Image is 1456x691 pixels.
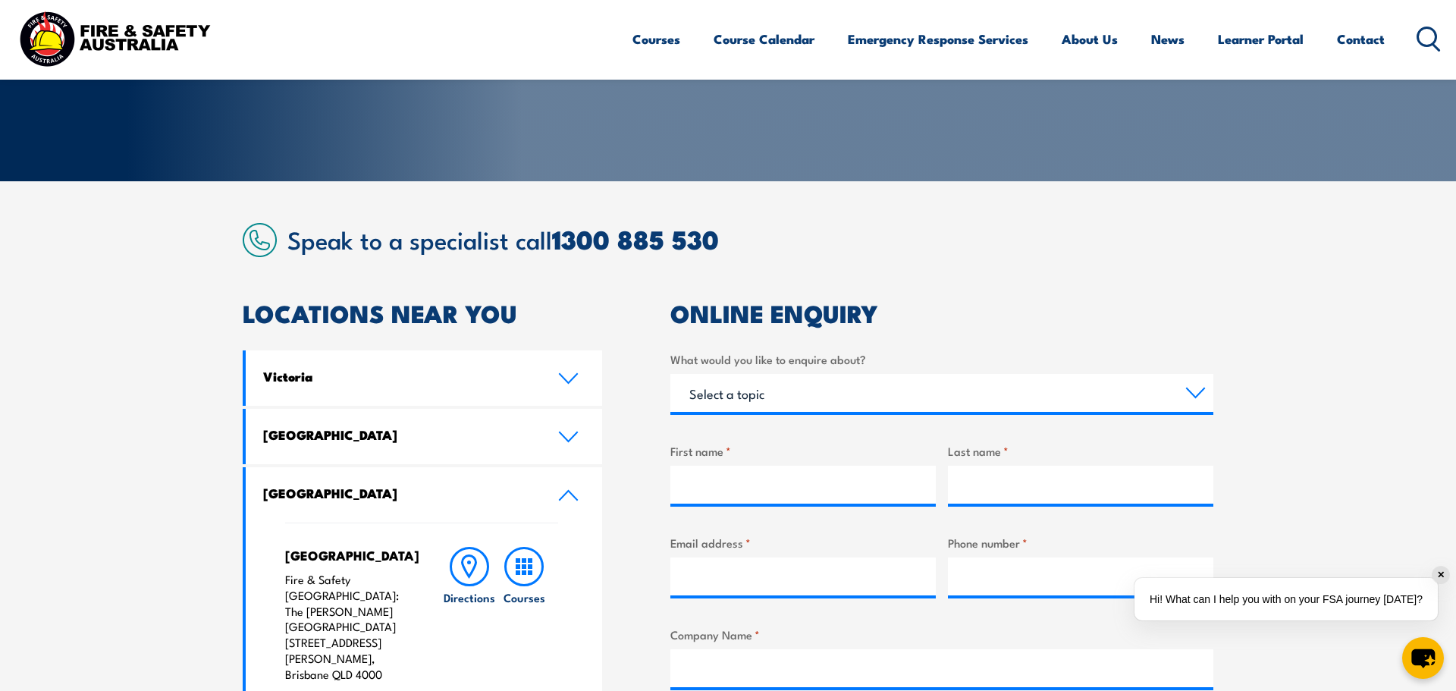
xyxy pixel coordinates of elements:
[948,442,1213,460] label: Last name
[1134,578,1438,620] div: Hi! What can I help you with on your FSA journey [DATE]?
[444,589,495,605] h6: Directions
[670,442,936,460] label: First name
[848,19,1028,59] a: Emergency Response Services
[1151,19,1185,59] a: News
[670,350,1213,368] label: What would you like to enquire about?
[1432,567,1449,583] div: ✕
[714,19,814,59] a: Course Calendar
[246,409,602,464] a: [GEOGRAPHIC_DATA]
[285,547,412,564] h4: [GEOGRAPHIC_DATA]
[263,368,535,385] h4: Victoria
[246,467,602,523] a: [GEOGRAPHIC_DATA]
[632,19,680,59] a: Courses
[670,302,1213,323] h2: ONLINE ENQUIRY
[243,302,602,323] h2: LOCATIONS NEAR YOU
[285,572,412,683] p: Fire & Safety [GEOGRAPHIC_DATA]: The [PERSON_NAME][GEOGRAPHIC_DATA] [STREET_ADDRESS][PERSON_NAME]...
[1402,637,1444,679] button: chat-button
[1337,19,1385,59] a: Contact
[263,426,535,443] h4: [GEOGRAPHIC_DATA]
[1062,19,1118,59] a: About Us
[670,534,936,551] label: Email address
[670,626,1213,643] label: Company Name
[287,225,1213,253] h2: Speak to a specialist call
[552,218,719,259] a: 1300 885 530
[948,534,1213,551] label: Phone number
[246,350,602,406] a: Victoria
[263,485,535,501] h4: [GEOGRAPHIC_DATA]
[1218,19,1304,59] a: Learner Portal
[497,547,551,683] a: Courses
[504,589,545,605] h6: Courses
[442,547,497,683] a: Directions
